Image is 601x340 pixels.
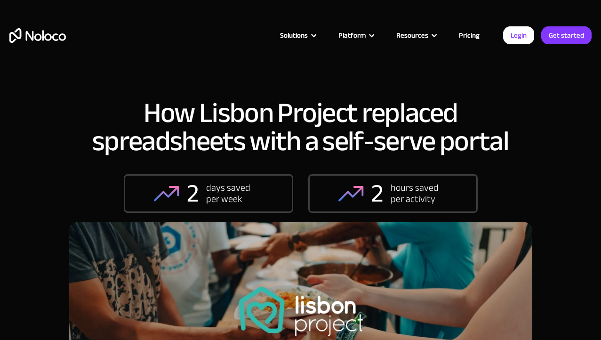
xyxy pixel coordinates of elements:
[206,182,263,205] div: days saved per week
[187,179,199,208] div: 2
[338,29,366,41] div: Platform
[280,29,308,41] div: Solutions
[503,26,534,44] a: Login
[447,29,491,41] a: Pricing
[541,26,592,44] a: Get started
[371,179,383,208] div: 2
[268,29,327,41] div: Solutions
[391,182,447,205] div: hours saved per activity
[9,28,66,43] a: home
[327,29,385,41] div: Platform
[69,99,532,155] h1: How Lisbon Project replaced spreadsheets with a self-serve portal
[385,29,447,41] div: Resources
[396,29,428,41] div: Resources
